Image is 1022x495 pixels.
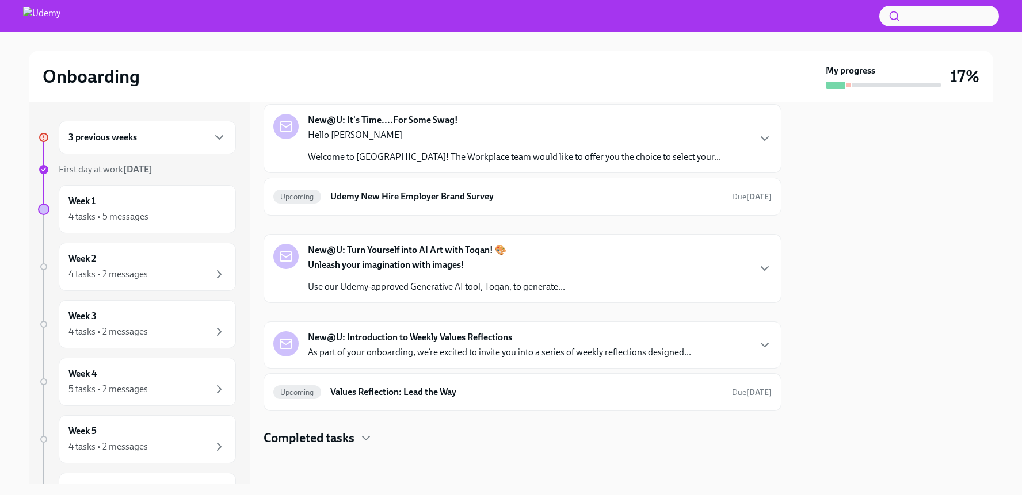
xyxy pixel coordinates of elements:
[746,192,772,202] strong: [DATE]
[330,190,723,203] h6: Udemy New Hire Employer Brand Survey
[273,388,321,397] span: Upcoming
[68,383,148,396] div: 5 tasks • 2 messages
[68,131,137,144] h6: 3 previous weeks
[68,325,148,338] div: 4 tasks • 2 messages
[68,210,148,223] div: 4 tasks • 5 messages
[123,164,152,175] strong: [DATE]
[38,415,236,463] a: Week 54 tasks • 2 messages
[273,193,321,201] span: Upcoming
[950,66,979,87] h3: 17%
[68,195,96,208] h6: Week 1
[308,331,512,344] strong: New@U: Introduction to Weekly Values Reflections
[732,191,772,202] span: October 11th, 2025 11:00
[308,244,506,256] strong: New@U: Turn Yourself into AI Art with Toqan! 🎨
[732,387,772,398] span: October 13th, 2025 11:00
[23,7,60,25] img: Udemy
[59,121,236,154] div: 3 previous weeks
[38,185,236,233] a: Week 14 tasks • 5 messages
[308,151,721,163] p: Welcome to [GEOGRAPHIC_DATA]! The Workplace team would like to offer you the choice to select you...
[308,281,565,293] p: Use our Udemy-approved Generative AI tool, Toqan, to generate...
[59,164,152,175] span: First day at work
[308,259,464,270] strong: Unleash your imagination with images!
[746,387,772,397] strong: [DATE]
[38,300,236,348] a: Week 34 tasks • 2 messages
[826,64,875,77] strong: My progress
[273,383,772,401] a: UpcomingValues Reflection: Lead the WayDue[DATE]
[38,243,236,291] a: Week 24 tasks • 2 messages
[68,252,96,265] h6: Week 2
[68,268,148,281] div: 4 tasks • 2 messages
[308,346,691,359] p: As part of your onboarding, we’re excited to invite you into a series of weekly reflections desig...
[38,358,236,406] a: Week 45 tasks • 2 messages
[732,192,772,202] span: Due
[38,163,236,176] a: First day at work[DATE]
[68,482,97,495] h6: Week 6
[264,429,781,447] div: Completed tasks
[68,440,148,453] div: 4 tasks • 2 messages
[43,65,140,88] h2: Onboarding
[308,129,721,141] p: Hello [PERSON_NAME]
[273,187,772,206] a: UpcomingUdemy New Hire Employer Brand SurveyDue[DATE]
[68,367,97,380] h6: Week 4
[308,114,458,126] strong: New@U: It's Time....For Some Swag!
[732,387,772,397] span: Due
[68,310,97,323] h6: Week 3
[68,425,97,438] h6: Week 5
[264,429,354,447] h4: Completed tasks
[330,386,723,398] h6: Values Reflection: Lead the Way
